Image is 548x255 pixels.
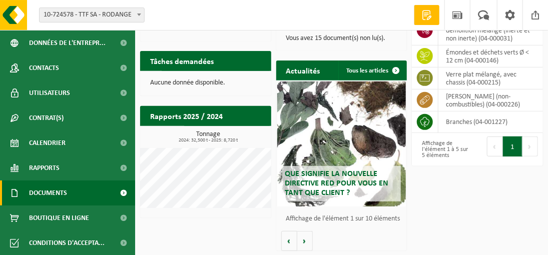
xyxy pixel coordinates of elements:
h3: Tonnage [145,131,271,143]
td: verre plat mélangé, avec chassis (04-000215) [438,67,543,89]
h2: Actualités [276,60,330,80]
p: Vous avez 15 document(s) non lu(s). [286,35,397,42]
td: émondes et déchets verts Ø < 12 cm (04-000146) [438,45,543,67]
span: Contrat(s) [29,105,64,130]
p: Affichage de l'élément 1 sur 10 éléments [286,215,402,222]
span: 2024: 32,500 t - 2025: 8,720 t [145,138,271,143]
a: Tous les articles [338,60,406,80]
button: Next [522,136,538,156]
span: Utilisateurs [29,80,70,105]
td: branches (04-001227) [438,111,543,133]
span: Calendrier [29,130,66,155]
button: Vorige [281,231,297,251]
p: Aucune donnée disponible. [150,79,261,86]
span: Données de l'entrepr... [29,30,106,55]
div: Affichage de l'élément 1 à 5 sur 5 éléments [417,135,472,163]
span: 10-724578 - TTF SA - RODANGE [40,8,144,22]
h2: Tâches demandées [140,51,224,70]
td: [PERSON_NAME] (non-combustibles) (04-000226) [438,89,543,111]
button: Previous [487,136,503,156]
h2: Rapports 2025 / 2024 [140,106,233,125]
a: Que signifie la nouvelle directive RED pour vous en tant que client ? [277,81,405,206]
span: Contacts [29,55,59,80]
button: Volgende [297,231,313,251]
span: 10-724578 - TTF SA - RODANGE [39,7,145,22]
span: Boutique en ligne [29,205,89,230]
button: 1 [503,136,522,156]
span: Rapports [29,155,60,180]
span: Documents [29,180,67,205]
a: Consulter les rapports [184,125,270,145]
span: Que signifie la nouvelle directive RED pour vous en tant que client ? [285,170,388,197]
